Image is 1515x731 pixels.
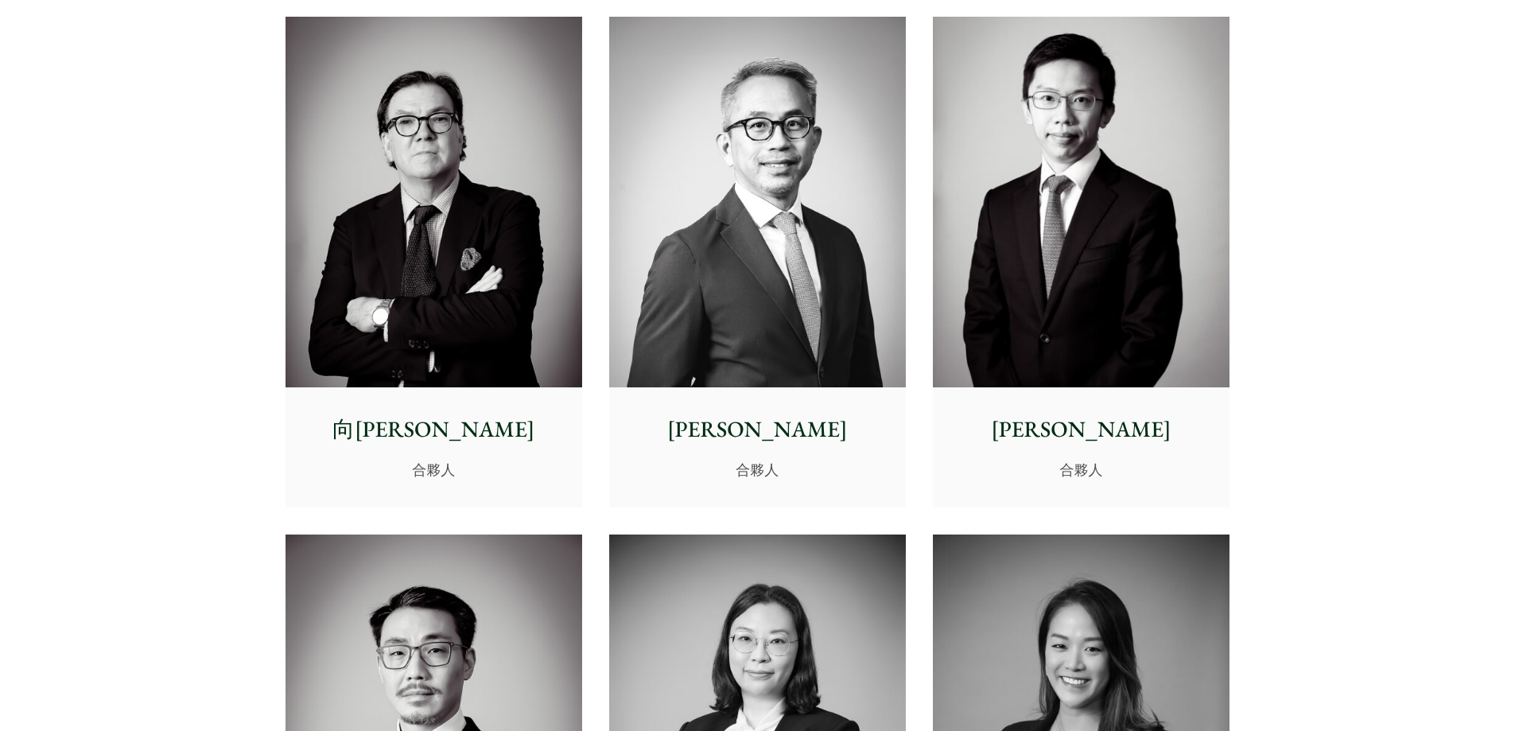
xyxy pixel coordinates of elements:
[286,17,582,508] a: 向[PERSON_NAME] 合夥人
[609,17,906,508] a: [PERSON_NAME] 合夥人
[933,17,1229,388] img: Henry Ma photo
[622,413,893,446] p: [PERSON_NAME]
[946,459,1217,480] p: 合夥人
[298,413,569,446] p: 向[PERSON_NAME]
[946,413,1217,446] p: [PERSON_NAME]
[933,17,1229,508] a: Henry Ma photo [PERSON_NAME] 合夥人
[298,459,569,480] p: 合夥人
[622,459,893,480] p: 合夥人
